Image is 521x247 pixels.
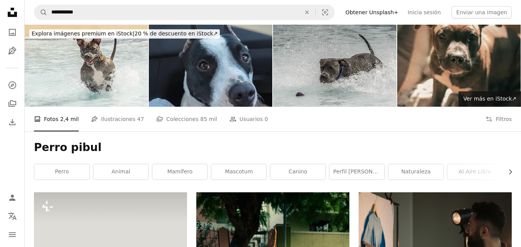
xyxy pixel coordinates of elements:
span: 85 mil [200,115,217,123]
a: Inicia sesión [403,6,445,18]
a: Perfil [PERSON_NAME] [329,164,384,180]
img: Pitbul corriendo en el agua [25,25,148,107]
a: animal [93,164,148,180]
a: canino [270,164,325,180]
img: Imagen de un cachorro de pitbul de 3 meses mirando a camara [397,25,521,107]
a: Ilustraciones 47 [91,107,144,131]
a: Explorar [5,77,20,93]
a: Explora imágenes premium en iStock|20 % de descuento en iStock↗ [25,25,224,43]
button: Menú [5,227,20,242]
a: Iniciar sesión / Registrarse [5,190,20,205]
a: Ilustraciones [5,43,20,59]
span: 0 [265,115,268,123]
span: Ver más en iStock ↗ [463,96,516,102]
a: al aire libre [447,164,502,180]
a: Colecciones [5,96,20,111]
span: 47 [137,115,144,123]
a: Historial de descargas [5,114,20,130]
button: Idioma [5,208,20,224]
a: naturaleza [388,164,443,180]
a: Ver más en iStock↗ [459,91,521,107]
button: Filtros [486,107,512,131]
button: Enviar una imagen [452,6,512,18]
button: Búsqueda visual [316,5,334,20]
button: desplazar lista a la derecha [503,164,512,180]
img: Pitbul perro en el agua [273,25,396,107]
form: Encuentra imágenes en todo el sitio [34,5,335,20]
button: Borrar [298,5,315,20]
a: mascotum [211,164,266,180]
a: Usuarios 0 [229,107,268,131]
a: Fotos [5,25,20,40]
img: Pitbul juguetón [149,25,272,107]
a: mamífero [152,164,207,180]
span: Explora imágenes premium en iStock | [32,30,135,37]
a: Colecciones 85 mil [156,107,217,131]
span: 20 % de descuento en iStock ↗ [32,30,218,37]
a: perro [34,164,89,180]
a: Obtener Unsplash+ [341,6,403,18]
button: Buscar en Unsplash [34,5,47,20]
h1: Perro pibul [34,141,512,155]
